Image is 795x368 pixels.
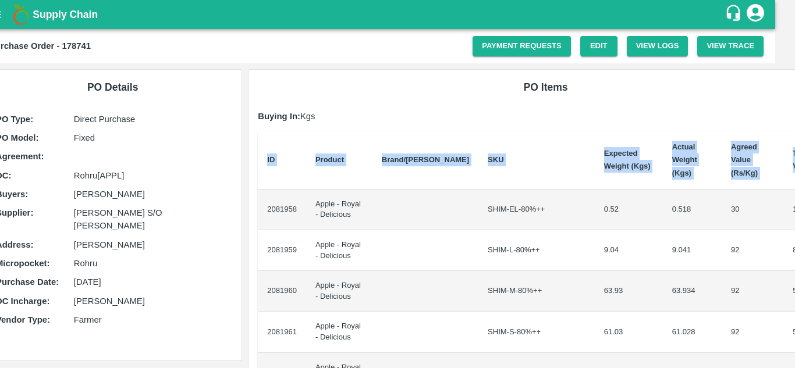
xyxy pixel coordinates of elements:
b: Supply Chain [33,9,98,20]
img: logo [9,3,33,26]
td: 30 [722,190,783,230]
td: 2081958 [258,190,306,230]
p: Fixed [74,131,230,144]
td: Apple - Royal - Delicious [306,190,372,230]
p: Direct Purchase [74,113,230,126]
p: [PERSON_NAME] [74,188,230,201]
b: Actual Weight (Kgs) [672,142,697,177]
td: SHIM-EL-80%++ [478,190,595,230]
td: 92 [722,312,783,352]
td: 0.518 [663,190,722,230]
b: Brand/[PERSON_NAME] [382,155,469,164]
td: 2081961 [258,312,306,352]
b: SKU [488,155,503,164]
td: SHIM-M-80%++ [478,271,595,312]
p: [PERSON_NAME] S/O [PERSON_NAME] [74,206,230,233]
div: account of current user [745,2,766,27]
button: View Trace [697,36,764,56]
td: 2081959 [258,230,306,271]
td: 63.934 [663,271,722,312]
td: 2081960 [258,271,306,312]
td: 92 [722,271,783,312]
td: 61.03 [595,312,663,352]
b: ID [267,155,275,164]
td: 63.93 [595,271,663,312]
button: View Logs [627,36,688,56]
p: [DATE] [74,276,230,288]
td: 0.52 [595,190,663,230]
td: Apple - Royal - Delicious [306,271,372,312]
div: customer-support [725,4,745,25]
b: Product [315,155,344,164]
p: Farmer [74,313,230,326]
b: Expected Weight (Kgs) [604,149,651,170]
td: 92 [722,230,783,271]
a: Supply Chain [33,6,725,23]
b: Agreed Value (Rs/Kg) [731,142,758,177]
td: Apple - Royal - Delicious [306,230,372,271]
p: [PERSON_NAME] [74,238,230,251]
a: Edit [580,36,617,56]
td: 61.028 [663,312,722,352]
td: 9.04 [595,230,663,271]
td: Apple - Royal - Delicious [306,312,372,352]
p: [PERSON_NAME] [74,295,230,308]
p: Rohru[APPL] [74,169,230,182]
td: SHIM-L-80%++ [478,230,595,271]
p: Rohru [74,257,230,270]
b: Buying In: [258,112,300,121]
td: SHIM-S-80%++ [478,312,595,352]
a: Payment Requests [473,36,571,56]
td: 9.041 [663,230,722,271]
